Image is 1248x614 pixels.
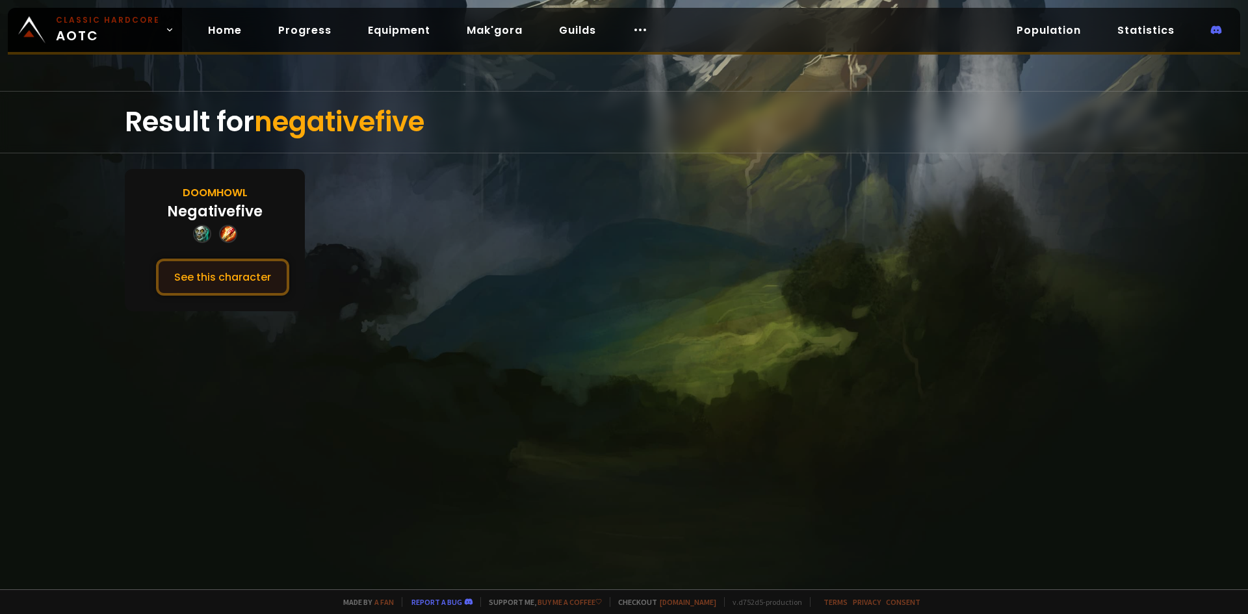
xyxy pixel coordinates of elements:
[335,597,394,607] span: Made by
[56,14,160,26] small: Classic Hardcore
[56,14,160,45] span: AOTC
[268,17,342,44] a: Progress
[254,103,424,141] span: negativefive
[411,597,462,607] a: Report a bug
[886,597,920,607] a: Consent
[125,92,1123,153] div: Result for
[824,597,848,607] a: Terms
[660,597,716,607] a: [DOMAIN_NAME]
[167,201,263,222] div: Negativefive
[724,597,802,607] span: v. d752d5 - production
[538,597,602,607] a: Buy me a coffee
[549,17,606,44] a: Guilds
[480,597,602,607] span: Support me,
[456,17,533,44] a: Mak'gora
[156,259,289,296] button: See this character
[1006,17,1091,44] a: Population
[8,8,182,52] a: Classic HardcoreAOTC
[374,597,394,607] a: a fan
[357,17,441,44] a: Equipment
[853,597,881,607] a: Privacy
[198,17,252,44] a: Home
[183,185,248,201] div: Doomhowl
[610,597,716,607] span: Checkout
[1107,17,1185,44] a: Statistics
